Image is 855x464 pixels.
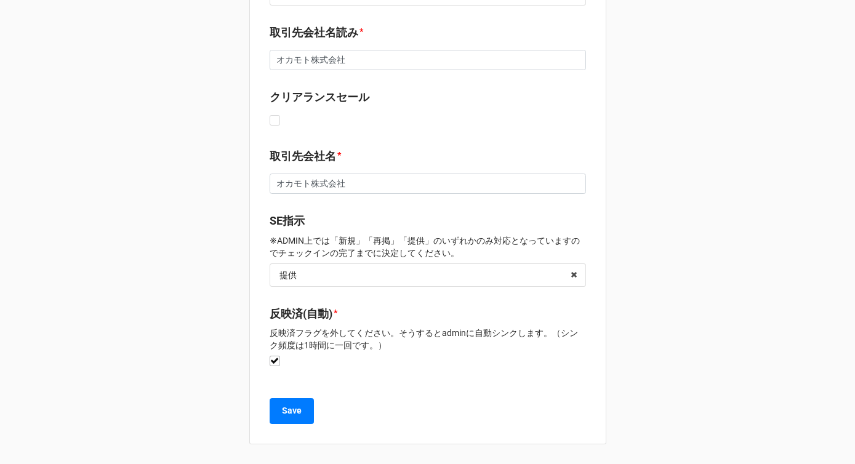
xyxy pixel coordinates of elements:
p: ※ADMIN上では「新規」「再掲」「提供」のいずれかのみ対応となっていますのでチェックインの完了までに決定してください。 [270,234,586,259]
label: 取引先会社名 [270,148,336,165]
button: Save [270,398,314,424]
label: 取引先会社名読み [270,24,358,41]
label: SE指示 [270,212,305,230]
p: 反映済フラグを外してください。そうするとadminに自動シンクします。（シンク頻度は1時間に一回です。） [270,327,586,351]
b: Save [282,404,302,417]
label: クリアランスセール [270,89,369,106]
label: 反映済(自動) [270,305,332,322]
div: 提供 [279,271,297,279]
